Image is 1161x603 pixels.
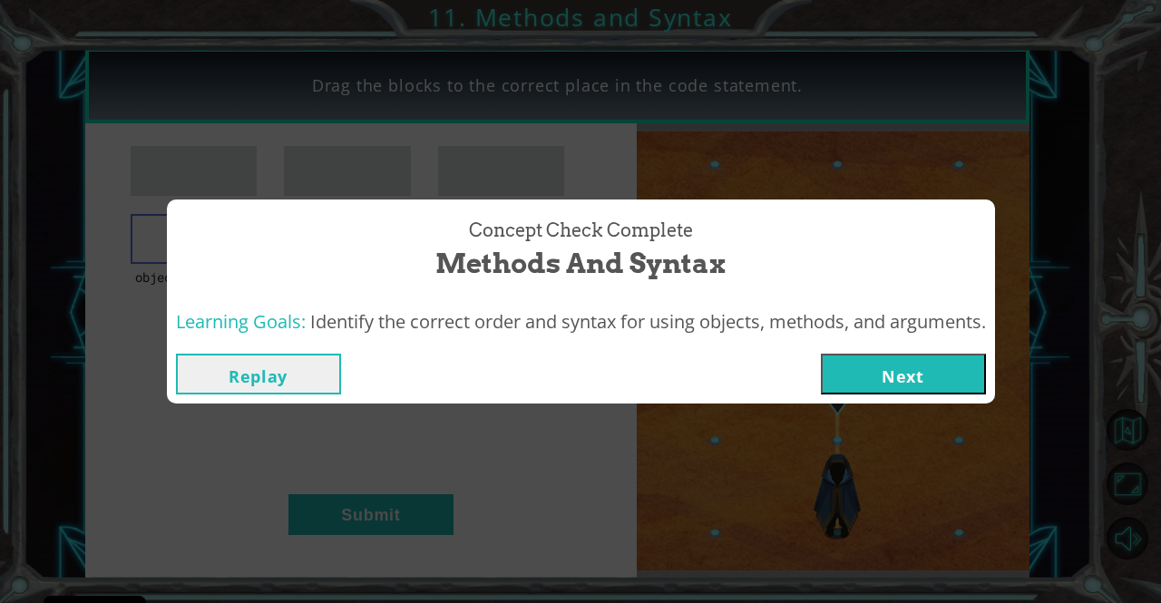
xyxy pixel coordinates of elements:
span: Concept Check Complete [469,218,693,244]
button: Next [821,354,986,394]
span: Learning Goals: [176,309,306,334]
span: Methods and Syntax [435,244,726,283]
button: Replay [176,354,341,394]
span: Identify the correct order and syntax for using objects, methods, and arguments. [310,309,986,334]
